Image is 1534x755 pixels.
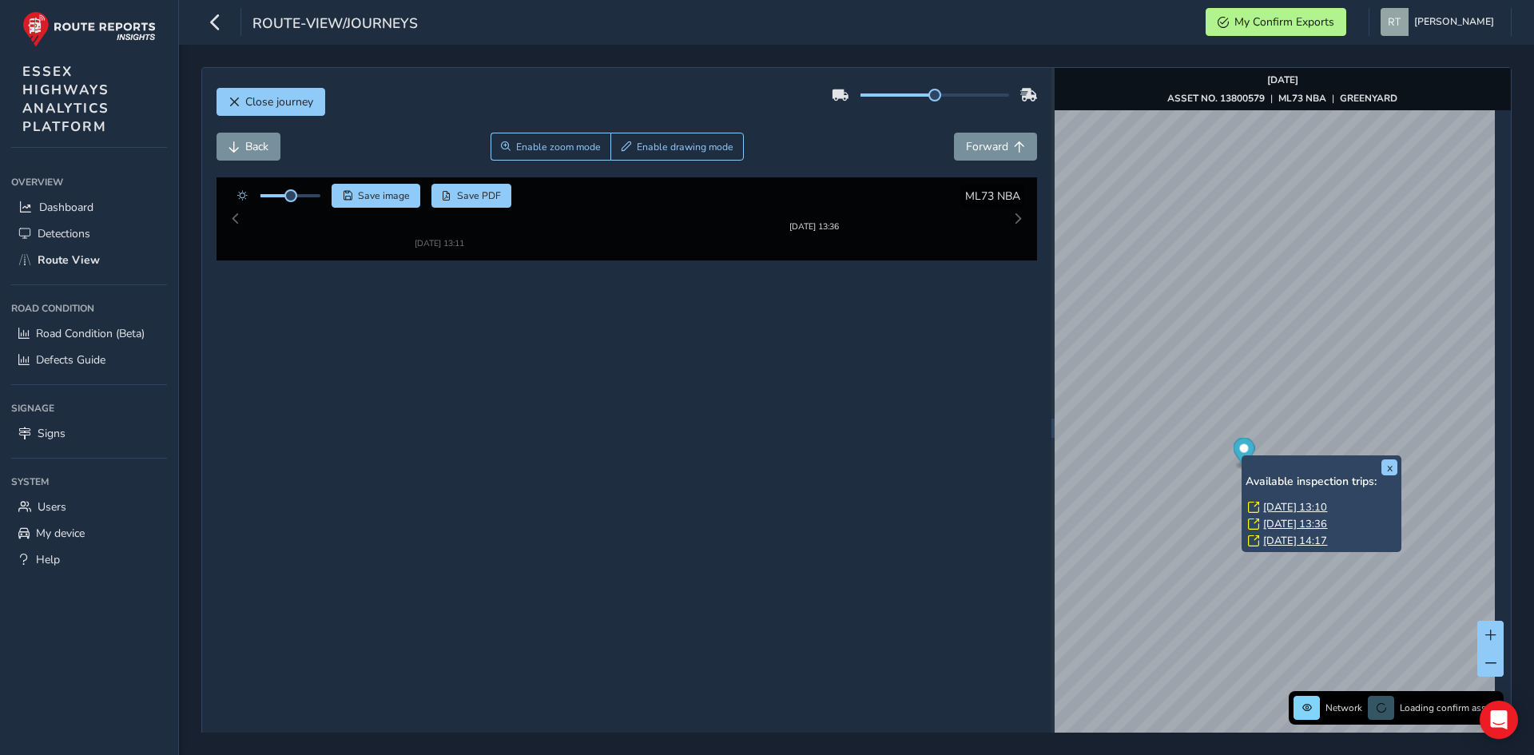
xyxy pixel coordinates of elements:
[245,139,268,154] span: Back
[11,296,167,320] div: Road Condition
[765,219,863,231] div: [DATE] 13:36
[245,94,313,109] span: Close journey
[11,247,167,273] a: Route View
[11,520,167,546] a: My device
[11,396,167,420] div: Signage
[11,546,167,573] a: Help
[1414,8,1494,36] span: [PERSON_NAME]
[11,420,167,447] a: Signs
[11,194,167,221] a: Dashboard
[391,219,488,231] div: [DATE] 13:11
[516,141,601,153] span: Enable zoom mode
[36,526,85,541] span: My device
[38,499,66,515] span: Users
[38,252,100,268] span: Route View
[11,494,167,520] a: Users
[358,189,410,202] span: Save image
[22,11,156,47] img: rr logo
[391,204,488,219] img: Thumbnail frame
[431,184,512,208] button: PDF
[1167,92,1265,105] strong: ASSET NO. 13800579
[765,204,863,219] img: Thumbnail frame
[637,141,733,153] span: Enable drawing mode
[610,133,744,161] button: Draw
[1267,74,1298,86] strong: [DATE]
[11,170,167,194] div: Overview
[1263,517,1327,531] a: [DATE] 13:36
[36,326,145,341] span: Road Condition (Beta)
[1381,8,1500,36] button: [PERSON_NAME]
[11,320,167,347] a: Road Condition (Beta)
[217,133,280,161] button: Back
[1381,8,1409,36] img: diamond-layout
[1263,500,1327,515] a: [DATE] 13:10
[36,552,60,567] span: Help
[1340,92,1397,105] strong: GREENYARD
[252,14,418,36] span: route-view/journeys
[38,226,90,241] span: Detections
[1325,701,1362,714] span: Network
[1263,534,1327,548] a: [DATE] 14:17
[11,470,167,494] div: System
[1233,438,1254,471] div: Map marker
[1381,459,1397,475] button: x
[966,139,1008,154] span: Forward
[457,189,501,202] span: Save PDF
[1167,92,1397,105] div: | |
[217,88,325,116] button: Close journey
[11,347,167,373] a: Defects Guide
[1246,475,1397,489] h6: Available inspection trips:
[965,189,1020,204] span: ML73 NBA
[36,352,105,368] span: Defects Guide
[1278,92,1326,105] strong: ML73 NBA
[332,184,420,208] button: Save
[1206,8,1346,36] button: My Confirm Exports
[11,221,167,247] a: Detections
[1400,701,1499,714] span: Loading confirm assets
[22,62,109,136] span: ESSEX HIGHWAYS ANALYTICS PLATFORM
[38,426,66,441] span: Signs
[954,133,1037,161] button: Forward
[1480,701,1518,739] div: Open Intercom Messenger
[39,200,93,215] span: Dashboard
[491,133,611,161] button: Zoom
[1234,14,1334,30] span: My Confirm Exports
